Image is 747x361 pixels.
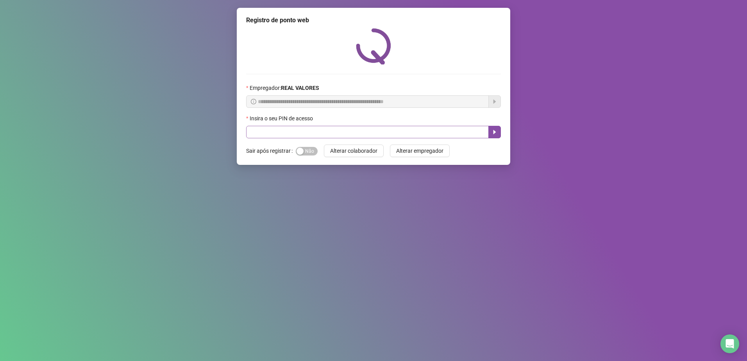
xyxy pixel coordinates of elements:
strong: REAL VALORES [281,85,319,91]
span: Alterar empregador [396,147,443,155]
label: Sair após registrar [246,145,296,157]
button: Alterar colaborador [324,145,384,157]
span: Empregador : [250,84,319,92]
span: Alterar colaborador [330,147,377,155]
button: Alterar empregador [390,145,450,157]
div: Open Intercom Messenger [720,334,739,353]
img: QRPoint [356,28,391,64]
span: info-circle [251,99,256,104]
label: Insira o seu PIN de acesso [246,114,318,123]
div: Registro de ponto web [246,16,501,25]
span: caret-right [491,129,498,135]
